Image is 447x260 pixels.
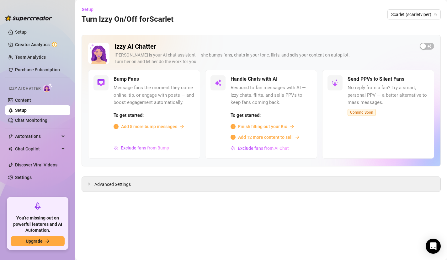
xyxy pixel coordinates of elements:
[121,123,177,130] span: Add 5 more bump messages
[331,79,339,87] img: svg%3e
[434,13,437,16] span: team
[15,175,32,180] a: Settings
[114,43,415,51] h2: Izzy AI Chatter
[94,181,131,188] span: Advanced Settings
[26,239,43,244] span: Upgrade
[82,7,93,12] span: Setup
[114,143,169,153] button: Exclude fans from Bump
[114,75,139,83] h5: Bump Fans
[238,123,287,130] span: Finish filling out your Bio
[391,10,437,19] span: Scarlet (scarletviper)
[238,134,293,141] span: Add 12 more content to sell
[290,124,294,129] span: arrow-right
[15,55,46,60] a: Team Analytics
[214,79,222,87] img: svg%3e
[15,162,57,167] a: Discover Viral Videos
[231,143,289,153] button: Exclude fans from AI Chat
[15,40,65,50] a: Creator Analytics exclamation-circle
[231,75,278,83] h5: Handle Chats with AI
[5,15,52,21] img: logo-BBDzfeDw.svg
[15,108,27,113] a: Setup
[231,112,261,118] strong: To get started:
[295,135,300,139] span: arrow-right
[43,83,53,92] img: AI Chatter
[9,86,40,92] span: Izzy AI Chatter
[15,144,60,154] span: Chat Copilot
[8,134,13,139] span: thunderbolt
[114,112,144,118] strong: To get started:
[348,75,404,83] h5: Send PPVs to Silent Fans
[180,124,184,129] span: arrow-right
[15,118,47,123] a: Chat Monitoring
[8,147,12,151] img: Chat Copilot
[34,202,41,210] span: rocket
[114,146,118,150] img: svg%3e
[15,65,65,75] a: Purchase Subscription
[121,145,169,150] span: Exclude fans from Bump
[82,4,98,14] button: Setup
[231,135,236,140] span: info-circle
[88,43,109,64] img: Izzy AI Chatter
[82,14,173,24] h3: Turn Izzy On/Off for Scarlet
[426,239,441,254] div: Open Intercom Messenger
[87,181,94,187] div: collapsed
[11,215,65,234] span: You're missing out on powerful features and AI Automation.
[114,84,195,106] span: Message fans the moment they come online, tip, or engage with posts — and boost engagement automa...
[45,239,50,243] span: arrow-right
[238,146,289,151] span: Exclude fans from AI Chat
[231,146,235,150] img: svg%3e
[114,124,119,129] span: info-circle
[15,98,31,103] a: Content
[348,109,376,116] span: Coming Soon
[87,182,91,186] span: collapsed
[11,236,65,246] button: Upgradearrow-right
[15,131,60,141] span: Automations
[231,84,312,106] span: Respond to fan messages with AI — Izzy chats, flirts, and sells PPVs to keep fans coming back.
[15,30,27,35] a: Setup
[231,124,236,129] span: info-circle
[348,84,429,106] span: No reply from a fan? Try a smart, personal PPV — a better alternative to mass messages.
[114,52,415,65] div: [PERSON_NAME] is your AI chat assistant — she bumps fans, chats in your tone, flirts, and sells y...
[97,79,105,87] img: svg%3e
